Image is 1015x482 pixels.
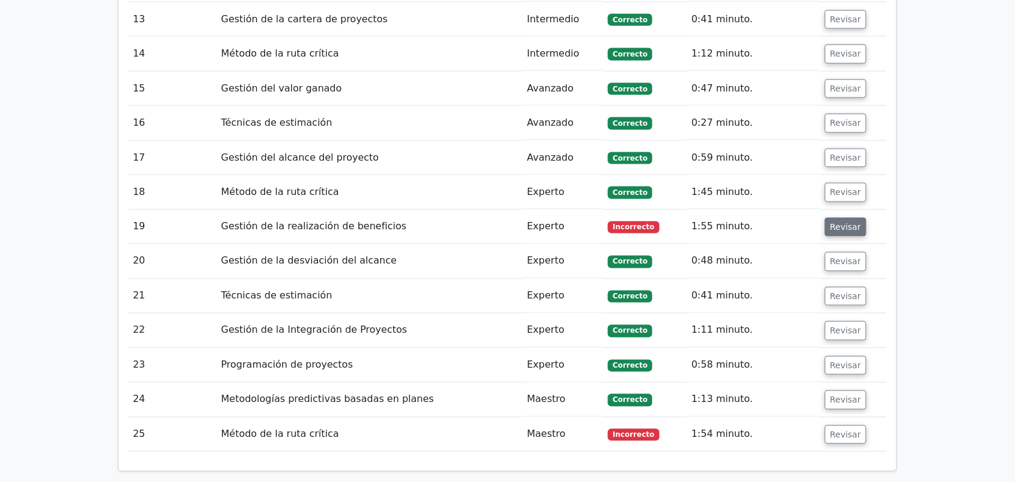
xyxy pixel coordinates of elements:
font: 19 [133,221,145,232]
font: Revisar [830,326,862,336]
font: Revisar [830,222,862,232]
font: Revisar [830,49,862,59]
font: 21 [133,290,145,301]
font: Revisar [830,291,862,301]
font: Correcto [613,154,648,162]
font: 0:59 minuto. [691,152,753,163]
font: Correcto [613,85,648,93]
font: Gestión de la Integración de Proyectos [221,324,407,336]
button: Revisar [825,391,867,410]
font: 0:48 minuto. [691,255,753,267]
font: Método de la ruta crítica [221,428,339,440]
font: Avanzado [527,152,574,163]
font: Revisar [830,360,862,370]
font: Intermedio [527,13,580,25]
font: Incorrecto [613,223,654,232]
font: Técnicas de estimación [221,117,333,128]
font: Revisar [830,14,862,24]
font: Avanzado [527,117,574,128]
font: Revisar [830,119,862,128]
font: 13 [133,13,145,25]
font: Avanzado [527,82,574,94]
font: 15 [133,82,145,94]
font: Revisar [830,395,862,405]
font: Experto [527,186,565,197]
font: 25 [133,428,145,440]
font: Gestión del valor ganado [221,82,342,94]
font: Revisar [830,153,862,162]
font: Correcto [613,292,648,301]
font: Incorrecto [613,431,654,439]
button: Revisar [825,321,867,341]
font: Metodologías predictivas basadas en planes [221,394,434,405]
button: Revisar [825,183,867,202]
font: Experto [527,290,565,301]
button: Revisar [825,218,867,237]
font: 20 [133,255,145,267]
button: Revisar [825,287,867,306]
font: 23 [133,359,145,371]
font: 16 [133,117,145,128]
font: Correcto [613,119,648,128]
button: Revisar [825,114,867,133]
button: Revisar [825,252,867,271]
button: Revisar [825,356,867,375]
button: Revisar [825,45,867,64]
button: Revisar [825,149,867,168]
font: Revisar [830,257,862,267]
font: 1:45 minuto. [691,186,753,197]
button: Revisar [825,79,867,99]
font: Correcto [613,16,648,24]
font: Correcto [613,50,648,58]
font: Método de la ruta crítica [221,186,339,197]
font: Gestión del alcance del proyecto [221,152,379,163]
font: Correcto [613,327,648,335]
font: 1:55 minuto. [691,221,753,232]
font: Correcto [613,258,648,266]
font: Intermedio [527,48,580,59]
font: Técnicas de estimación [221,290,333,301]
font: 0:41 minuto. [691,290,753,301]
font: 14 [133,48,145,59]
font: Correcto [613,362,648,370]
font: 0:58 minuto. [691,359,753,371]
font: Gestión de la realización de beneficios [221,221,406,232]
button: Revisar [825,10,867,29]
font: 0:27 minuto. [691,117,753,128]
font: Gestión de la desviación del alcance [221,255,397,267]
font: 1:11 minuto. [691,324,753,336]
font: 17 [133,152,145,163]
font: 18 [133,186,145,197]
font: Experto [527,255,565,267]
font: 22 [133,324,145,336]
font: Experto [527,221,565,232]
font: Correcto [613,396,648,404]
font: Experto [527,324,565,336]
font: 1:13 minuto. [691,394,753,405]
font: 1:12 minuto. [691,48,753,59]
font: Método de la ruta crítica [221,48,339,59]
font: Gestión de la cartera de proyectos [221,13,388,25]
font: Revisar [830,188,862,197]
font: Revisar [830,430,862,439]
font: Maestro [527,394,566,405]
font: 0:41 minuto. [691,13,753,25]
font: 1:54 minuto. [691,428,753,440]
font: Programación de proyectos [221,359,353,371]
font: Experto [527,359,565,371]
font: Correcto [613,188,648,197]
font: Maestro [527,428,566,440]
button: Revisar [825,425,867,445]
font: 0:47 minuto. [691,82,753,94]
font: Revisar [830,84,862,93]
font: 24 [133,394,145,405]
